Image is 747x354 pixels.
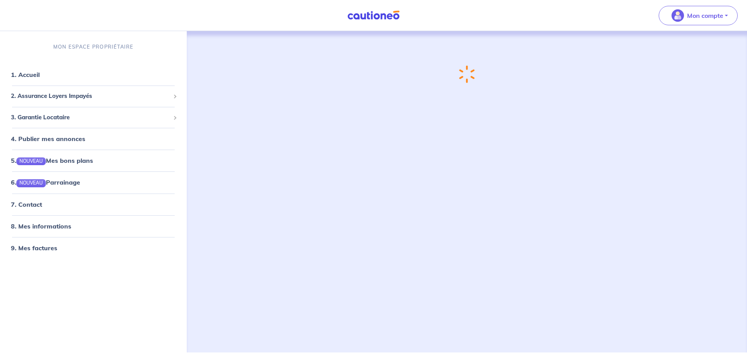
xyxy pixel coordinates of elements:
[344,10,403,20] img: Cautioneo
[11,92,170,101] span: 2. Assurance Loyers Impayés
[3,240,184,256] div: 9. Mes factures
[459,65,475,83] img: loading-spinner
[3,110,184,125] div: 3. Garantie Locataire
[672,9,684,22] img: illu_account_valid_menu.svg
[3,89,184,104] div: 2. Assurance Loyers Impayés
[11,201,42,208] a: 7. Contact
[3,197,184,212] div: 7. Contact
[11,178,80,186] a: 6.NOUVEAUParrainage
[11,135,85,143] a: 4. Publier mes annonces
[687,11,723,20] p: Mon compte
[3,218,184,234] div: 8. Mes informations
[11,157,93,164] a: 5.NOUVEAUMes bons plans
[11,222,71,230] a: 8. Mes informations
[3,153,184,168] div: 5.NOUVEAUMes bons plans
[3,174,184,190] div: 6.NOUVEAUParrainage
[659,6,738,25] button: illu_account_valid_menu.svgMon compte
[3,67,184,82] div: 1. Accueil
[11,113,170,122] span: 3. Garantie Locataire
[11,244,57,252] a: 9. Mes factures
[3,131,184,146] div: 4. Publier mes annonces
[53,43,133,51] p: MON ESPACE PROPRIÉTAIRE
[11,71,40,78] a: 1. Accueil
